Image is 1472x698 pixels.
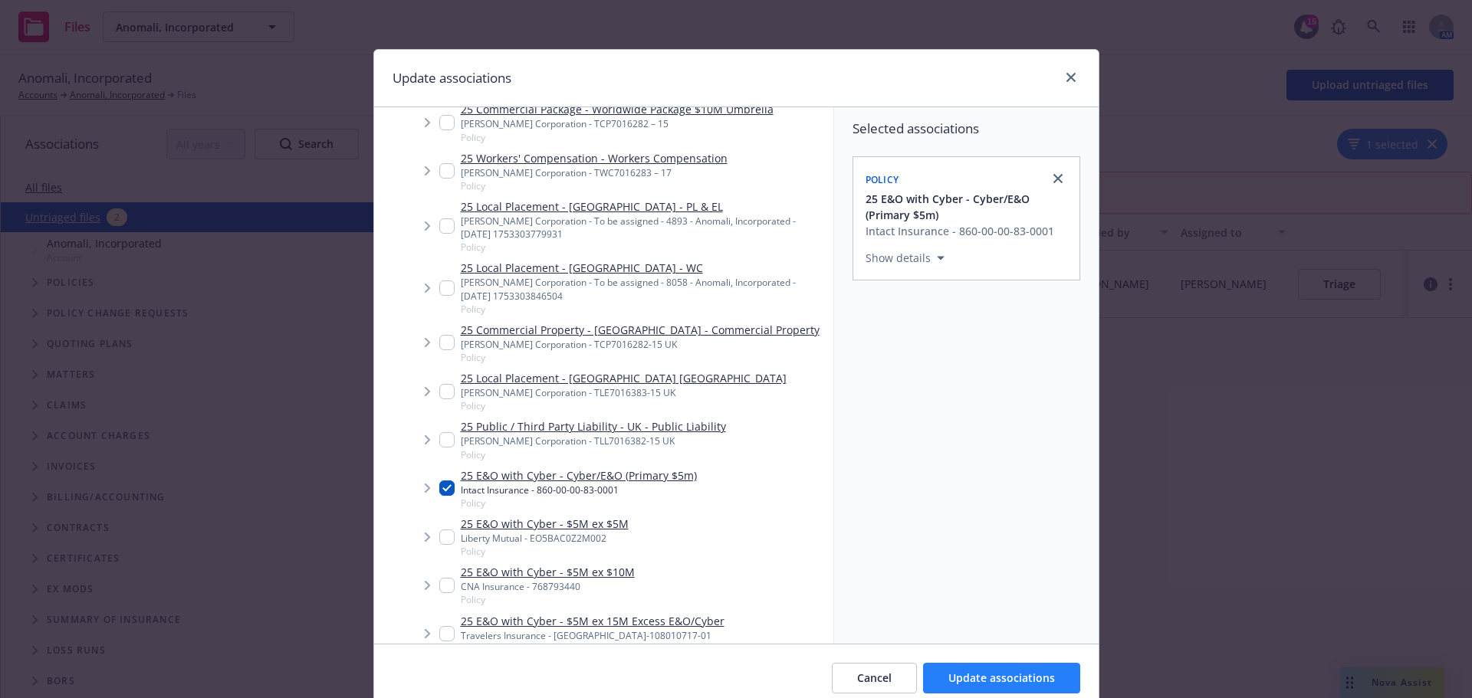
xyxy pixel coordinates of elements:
[461,179,728,192] span: Policy
[866,173,899,186] span: Policy
[461,467,697,483] a: 25 E&O with Cyber - Cyber/E&O (Primary $5m)
[461,117,774,130] div: [PERSON_NAME] Corporation - TCP7016282 – 15
[461,215,827,241] div: [PERSON_NAME] Corporation - To be assigned - 4893 - Anomali, Incorporated - [DATE] 1753303779931
[461,642,724,655] span: Policy
[461,386,787,399] div: [PERSON_NAME] Corporation - TLE7016383-15 UK
[923,663,1080,693] button: Update associations
[461,613,724,629] a: 25 E&O with Cyber - $5M ex 15M Excess E&O/Cyber
[461,418,726,434] a: 25 Public / Third Party Liability - UK - Public Liability
[461,580,635,593] div: CNA Insurance - 768793440
[461,593,635,606] span: Policy
[461,260,827,276] a: 25 Local Placement - [GEOGRAPHIC_DATA] - WC
[1049,169,1067,188] a: close
[461,545,629,558] span: Policy
[832,663,917,693] button: Cancel
[461,198,827,215] a: 25 Local Placement - [GEOGRAPHIC_DATA] - PL & EL
[866,191,1070,223] button: 25 E&O with Cyber - Cyber/E&O (Primary $5m)
[461,351,820,364] span: Policy
[461,101,774,117] a: 25 Commercial Package - Worldwide Package $10M Umbrella
[859,249,951,267] button: Show details
[461,629,724,642] div: Travelers Insurance - [GEOGRAPHIC_DATA]-108010717-01
[461,564,635,580] a: 25 E&O with Cyber - $5M ex $10M
[857,670,892,685] span: Cancel
[461,276,827,302] div: [PERSON_NAME] Corporation - To be assigned - 8058 - Anomali, Incorporated - [DATE] 1753303846504
[461,303,827,316] span: Policy
[461,338,820,351] div: [PERSON_NAME] Corporation - TCP7016282-15 UK
[461,434,726,447] div: [PERSON_NAME] Corporation - TLL7016382-15 UK
[866,223,1070,239] div: Intact Insurance - 860-00-00-83-0001
[461,448,726,461] span: Policy
[461,322,820,338] a: 25 Commercial Property - [GEOGRAPHIC_DATA] - Commercial Property
[1062,68,1080,87] a: close
[461,516,629,532] a: 25 E&O with Cyber - $5M ex $5M
[461,166,728,179] div: [PERSON_NAME] Corporation - TWC7016283 – 17
[948,670,1055,685] span: Update associations
[461,131,774,144] span: Policy
[461,483,697,496] div: Intact Insurance - 860-00-00-83-0001
[461,496,697,510] span: Policy
[461,532,629,545] div: Liberty Mutual - EO5BAC0Z2M002
[461,150,728,166] a: 25 Workers' Compensation - Workers Compensation
[461,399,787,412] span: Policy
[461,241,827,254] span: Policy
[393,68,511,88] h1: Update associations
[853,120,1080,138] span: Selected associations
[461,370,787,386] a: 25 Local Placement - [GEOGRAPHIC_DATA] [GEOGRAPHIC_DATA]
